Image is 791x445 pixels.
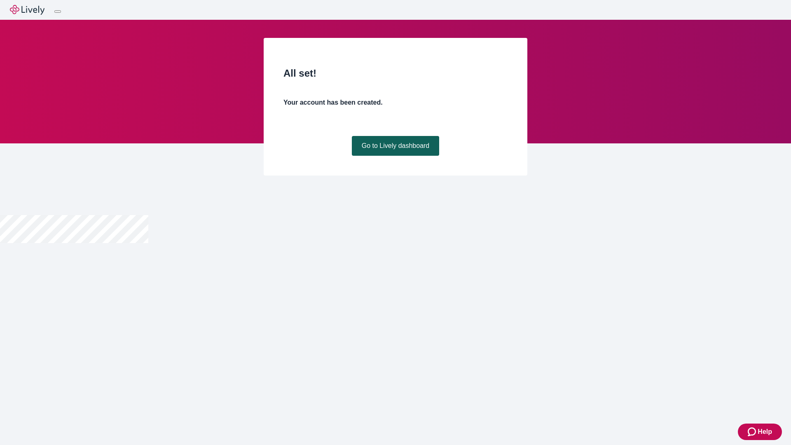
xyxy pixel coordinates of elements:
span: Help [758,427,772,437]
button: Log out [54,10,61,13]
svg: Zendesk support icon [748,427,758,437]
button: Zendesk support iconHelp [738,424,782,440]
h4: Your account has been created. [283,98,508,108]
img: Lively [10,5,44,15]
h2: All set! [283,66,508,81]
a: Go to Lively dashboard [352,136,440,156]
